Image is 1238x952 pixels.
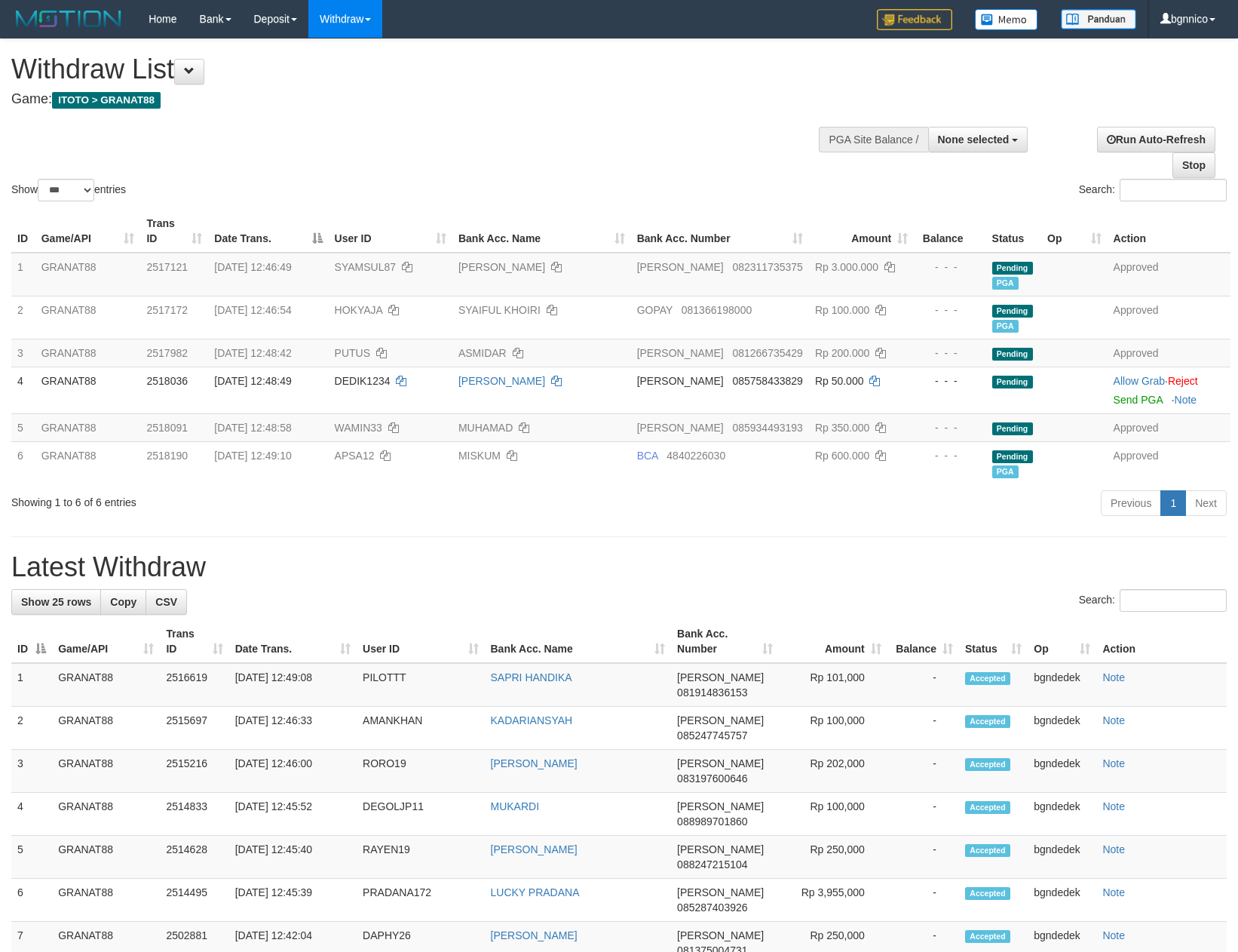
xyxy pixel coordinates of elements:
td: 2514833 [160,793,228,836]
td: bgndedek [1028,836,1096,879]
a: 1 [1160,490,1186,516]
td: 2514628 [160,836,228,879]
span: [PERSON_NAME] [637,375,724,387]
span: [DATE] 12:48:58 [214,422,291,434]
span: Show 25 rows [21,596,91,608]
a: Note [1102,843,1125,855]
td: Approved [1108,296,1230,339]
button: None selected [928,127,1028,152]
td: Rp 101,000 [779,663,887,707]
span: [PERSON_NAME] [677,671,764,683]
span: Copy 088989701860 to clipboard [677,815,747,828]
a: Note [1175,394,1197,406]
a: LUCKY PRADANA [491,886,580,898]
td: PILOTTT [357,663,484,707]
span: [PERSON_NAME] [677,843,764,855]
th: Trans ID: activate to sort column ascending [160,620,228,663]
a: [PERSON_NAME] [458,261,545,273]
td: GRANAT88 [35,367,141,413]
span: Rp 200.000 [815,347,869,359]
span: [DATE] 12:46:54 [214,304,291,316]
a: Note [1102,929,1125,941]
td: - [887,663,959,707]
td: Rp 3,955,000 [779,879,887,922]
div: - - - [920,259,979,275]
div: - - - [920,448,979,463]
span: Marked by bgndedek [992,320,1019,333]
input: Search: [1120,589,1227,612]
td: bgndedek [1028,663,1096,707]
span: Pending [992,376,1033,388]
label: Search: [1079,179,1227,201]
span: Rp 3.000.000 [815,261,878,273]
th: Status: activate to sort column ascending [959,620,1028,663]
span: [PERSON_NAME] [677,714,764,726]
span: Pending [992,450,1033,463]
td: 2 [11,296,35,339]
span: Copy 085287403926 to clipboard [677,901,747,914]
div: PGA Site Balance / [819,127,927,152]
a: MUHAMAD [458,422,513,434]
td: DEGOLJP11 [357,793,484,836]
span: [PERSON_NAME] [677,929,764,941]
th: Op: activate to sort column ascending [1028,620,1096,663]
span: Pending [992,305,1033,318]
span: Copy 088247215104 to clipboard [677,858,747,871]
a: [PERSON_NAME] [491,929,578,941]
span: Marked by bgndedek [992,277,1019,290]
span: [PERSON_NAME] [637,261,724,273]
td: GRANAT88 [52,836,160,879]
td: [DATE] 12:45:39 [229,879,357,922]
a: Next [1185,490,1227,516]
a: SAPRI HANDIKA [491,671,572,683]
a: Note [1102,714,1125,726]
span: APSA12 [335,450,375,462]
td: [DATE] 12:49:08 [229,663,357,707]
th: Amount: activate to sort column ascending [779,620,887,663]
span: Pending [992,262,1033,275]
td: 2515697 [160,707,228,750]
span: Rp 100.000 [815,304,869,316]
th: Date Trans.: activate to sort column descending [208,210,328,253]
td: GRANAT88 [35,413,141,441]
a: Stop [1172,152,1215,178]
td: GRANAT88 [52,707,160,750]
span: Accepted [965,844,1010,857]
a: MISKUM [458,450,501,462]
td: Approved [1108,413,1230,441]
td: bgndedek [1028,879,1096,922]
span: 2517982 [146,347,188,359]
span: Rp 600.000 [815,450,869,462]
td: Approved [1108,253,1230,296]
td: RORO19 [357,750,484,793]
a: CSV [146,589,187,615]
span: [PERSON_NAME] [637,422,724,434]
span: PUTUS [335,347,370,359]
a: Previous [1101,490,1161,516]
td: 5 [11,413,35,441]
img: Feedback.jpg [877,9,952,30]
td: GRANAT88 [52,663,160,707]
span: SYAMSUL87 [335,261,396,273]
span: 2518036 [146,375,188,387]
td: Rp 100,000 [779,793,887,836]
label: Search: [1079,589,1227,612]
th: Status [986,210,1041,253]
td: [DATE] 12:46:00 [229,750,357,793]
span: Copy 081914836153 to clipboard [677,686,747,699]
span: Marked by bgndany [992,465,1019,478]
h1: Withdraw List [11,54,811,84]
span: [PERSON_NAME] [677,800,764,812]
span: [DATE] 12:48:42 [214,347,291,359]
a: Note [1102,800,1125,812]
td: · [1108,367,1230,413]
td: [DATE] 12:45:40 [229,836,357,879]
td: [DATE] 12:45:52 [229,793,357,836]
span: WAMIN33 [335,422,382,434]
td: GRANAT88 [52,793,160,836]
select: Showentries [38,179,94,201]
span: Copy 081266735429 to clipboard [732,347,802,359]
a: Reject [1168,375,1198,387]
img: Button%20Memo.svg [975,9,1038,30]
a: KADARIANSYAH [491,714,573,726]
